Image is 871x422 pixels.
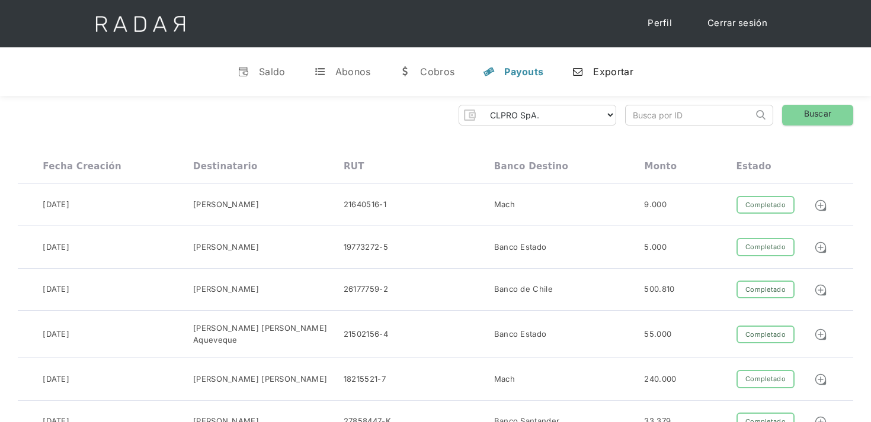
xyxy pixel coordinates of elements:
img: Detalle [814,199,827,212]
div: v [238,66,249,78]
div: [DATE] [43,199,69,211]
div: 55.000 [644,328,671,340]
div: Completado [736,326,795,344]
div: Completado [736,281,795,299]
div: [DATE] [43,241,69,253]
div: 9.000 [644,199,667,211]
div: 26177759-2 [344,284,388,295]
form: Form [459,105,616,125]
img: Detalle [814,241,827,254]
div: Monto [644,161,677,172]
div: 21640516-1 [344,199,386,211]
div: Destinatario [193,161,257,172]
div: [PERSON_NAME] [PERSON_NAME] Aqueveque [193,323,344,346]
div: w [399,66,411,78]
div: [PERSON_NAME] [193,241,259,253]
div: 500.810 [644,284,674,295]
div: Estado [736,161,771,172]
a: Perfil [636,12,684,35]
div: Mach [494,199,515,211]
div: [DATE] [43,284,69,295]
div: 5.000 [644,241,667,253]
div: n [572,66,584,78]
div: [PERSON_NAME] [193,284,259,295]
div: Cobros [420,66,454,78]
div: t [314,66,326,78]
div: Completado [736,238,795,256]
div: 21502156-4 [344,328,388,340]
div: [DATE] [43,373,69,385]
div: Completado [736,370,795,388]
div: y [483,66,495,78]
img: Detalle [814,373,827,386]
div: Banco Estado [494,328,547,340]
div: Mach [494,373,515,385]
div: Banco de Chile [494,284,553,295]
div: 18215521-7 [344,373,386,385]
a: Cerrar sesión [696,12,779,35]
div: Banco destino [494,161,568,172]
div: [PERSON_NAME] [PERSON_NAME] [193,373,327,385]
div: [DATE] [43,328,69,340]
div: Payouts [504,66,543,78]
a: Buscar [782,105,853,125]
div: 19773272-5 [344,241,388,253]
div: Abonos [335,66,371,78]
div: [PERSON_NAME] [193,199,259,211]
div: Saldo [259,66,286,78]
img: Detalle [814,328,827,341]
input: Busca por ID [626,105,753,125]
div: Exportar [593,66,633,78]
div: Completado [736,196,795,214]
img: Detalle [814,284,827,297]
div: 240.000 [644,373,676,385]
div: RUT [344,161,364,172]
div: Banco Estado [494,241,547,253]
div: Fecha creación [43,161,121,172]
